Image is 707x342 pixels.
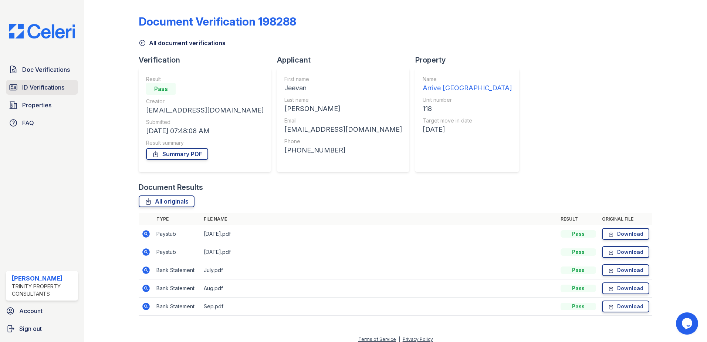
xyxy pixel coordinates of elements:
div: Pass [146,83,176,95]
a: Privacy Policy [403,336,433,342]
a: ID Verifications [6,80,78,95]
td: July.pdf [201,261,558,279]
td: [DATE].pdf [201,243,558,261]
td: Bank Statement [153,298,201,316]
td: Bank Statement [153,261,201,279]
div: Document Results [139,182,203,192]
div: | [399,336,400,342]
td: Paystub [153,225,201,243]
div: Name [423,76,512,83]
div: [EMAIL_ADDRESS][DOMAIN_NAME] [284,124,402,135]
a: Download [602,246,649,258]
img: CE_Logo_Blue-a8612792a0a2168367f1c8372b55b34899dd931a85d93a1a3d3e32e68fde9ad4.png [3,24,81,38]
div: Submitted [146,118,264,126]
div: Phone [284,138,402,145]
th: Original file [599,213,652,225]
div: First name [284,76,402,83]
div: [PERSON_NAME] [12,274,75,283]
th: Type [153,213,201,225]
td: Sep.pdf [201,298,558,316]
a: Doc Verifications [6,62,78,77]
div: Creator [146,98,264,105]
span: Sign out [19,324,42,333]
div: Applicant [277,55,415,65]
a: All document verifications [139,38,226,47]
div: [EMAIL_ADDRESS][DOMAIN_NAME] [146,105,264,115]
a: Sign out [3,321,81,336]
td: Paystub [153,243,201,261]
span: Account [19,306,43,315]
th: File name [201,213,558,225]
div: Pass [561,230,596,238]
div: Property [415,55,525,65]
div: Pass [561,285,596,292]
a: Download [602,301,649,312]
div: Unit number [423,96,512,104]
td: Aug.pdf [201,279,558,298]
span: Doc Verifications [22,65,70,74]
div: Document Verification 198288 [139,15,296,28]
span: ID Verifications [22,83,64,92]
div: [DATE] [423,124,512,135]
div: Arrive [GEOGRAPHIC_DATA] [423,83,512,93]
a: FAQ [6,115,78,130]
div: Verification [139,55,277,65]
td: [DATE].pdf [201,225,558,243]
div: [PHONE_NUMBER] [284,145,402,155]
div: 118 [423,104,512,114]
a: Terms of Service [358,336,396,342]
div: [DATE] 07:48:08 AM [146,126,264,136]
div: [PERSON_NAME] [284,104,402,114]
div: Result summary [146,139,264,147]
div: Pass [561,303,596,310]
div: Jeevan [284,83,402,93]
div: Trinity Property Consultants [12,283,75,298]
span: Properties [22,101,51,110]
a: Download [602,264,649,276]
div: Pass [561,248,596,256]
a: Download [602,282,649,294]
th: Result [558,213,599,225]
a: Properties [6,98,78,113]
a: Account [3,304,81,318]
div: Result [146,76,264,83]
iframe: chat widget [676,312,700,335]
a: Name Arrive [GEOGRAPHIC_DATA] [423,76,512,93]
td: Bank Statement [153,279,201,298]
div: Email [284,117,402,124]
a: Summary PDF [146,148,208,160]
a: Download [602,228,649,240]
div: Last name [284,96,402,104]
span: FAQ [22,118,34,127]
a: All originals [139,195,194,207]
div: Pass [561,266,596,274]
div: Target move in date [423,117,512,124]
